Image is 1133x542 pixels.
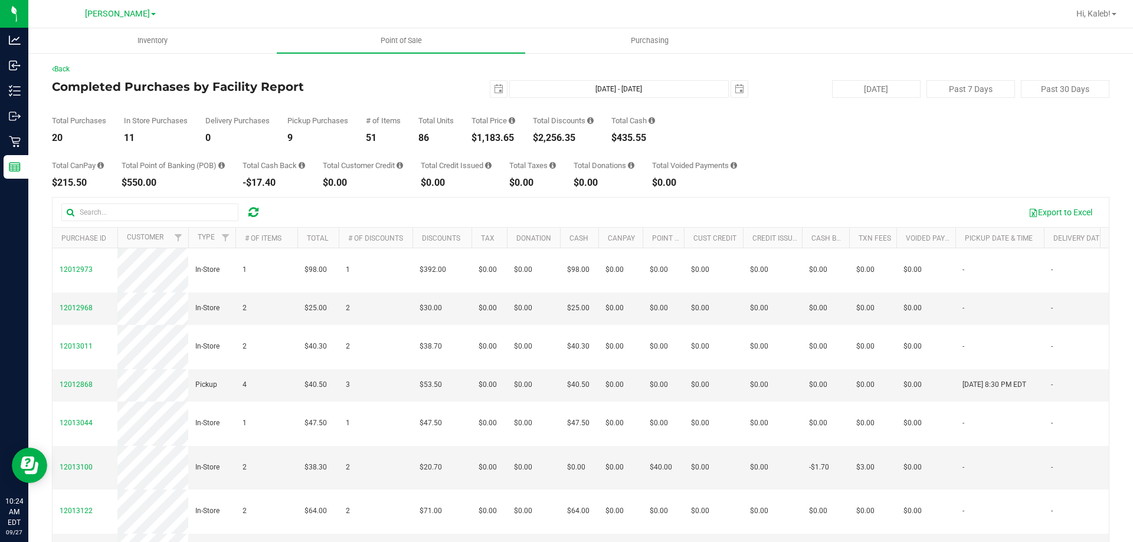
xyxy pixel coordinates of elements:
a: Point of Sale [277,28,525,53]
span: $0.00 [691,379,709,390]
div: $435.55 [611,133,655,143]
div: $0.00 [421,178,492,188]
a: CanPay [608,234,635,242]
span: $0.00 [691,505,709,517]
span: $64.00 [304,505,327,517]
span: $0.00 [650,379,668,390]
span: $40.50 [304,379,327,390]
div: Total Purchases [52,117,106,124]
span: Point of Sale [365,35,438,46]
span: [DATE] 8:30 PM EDT [962,379,1026,390]
span: $98.00 [567,264,590,275]
div: 86 [418,133,454,143]
span: $392.00 [420,264,446,275]
span: 2 [346,462,350,473]
span: [PERSON_NAME] [85,9,150,19]
a: Cust Credit [693,234,736,242]
span: $40.00 [650,462,672,473]
span: $0.00 [605,462,624,473]
span: $64.00 [567,505,590,517]
span: $0.00 [903,341,922,352]
span: 12013100 [60,463,93,471]
span: $0.00 [605,418,624,429]
span: 3 [346,379,350,390]
span: 2 [346,505,350,517]
a: Cash Back [811,234,850,242]
inline-svg: Retail [9,136,21,147]
span: $0.00 [691,418,709,429]
span: 12012868 [60,380,93,389]
span: 12013011 [60,342,93,350]
i: Sum of the total taxes for all purchases in the date range. [549,162,556,169]
i: Sum of all account credit issued for all refunds from returned purchases in the date range. [485,162,492,169]
span: $0.00 [856,341,875,352]
span: In-Store [195,462,220,473]
div: Total Cash [611,117,655,124]
span: $0.00 [514,303,532,314]
span: $40.30 [567,341,590,352]
span: In-Store [195,418,220,429]
span: 1 [243,264,247,275]
a: Pickup Date & Time [965,234,1033,242]
span: $0.00 [605,505,624,517]
span: $47.50 [567,418,590,429]
a: Total [307,234,328,242]
span: $0.00 [514,418,532,429]
i: Sum of the total prices of all purchases in the date range. [509,117,515,124]
span: $0.00 [750,379,768,390]
span: $98.00 [304,264,327,275]
span: 2 [346,303,350,314]
span: 12012973 [60,265,93,274]
span: Purchasing [615,35,685,46]
span: - [962,418,964,429]
div: $0.00 [509,178,556,188]
span: In-Store [195,264,220,275]
span: $0.00 [903,379,922,390]
a: Customer [127,233,163,241]
div: $2,256.35 [533,133,594,143]
div: In Store Purchases [124,117,188,124]
span: $0.00 [903,264,922,275]
span: $0.00 [809,379,827,390]
span: $0.00 [809,505,827,517]
div: Total Credit Issued [421,162,492,169]
a: Purchase ID [61,234,106,242]
span: 2 [243,462,247,473]
span: 12013122 [60,507,93,515]
a: Tax [481,234,495,242]
button: [DATE] [832,80,921,98]
div: Total Taxes [509,162,556,169]
div: Total Discounts [533,117,594,124]
div: Total Point of Banking (POB) [122,162,225,169]
p: 10:24 AM EDT [5,496,23,528]
span: - [1051,418,1053,429]
span: $0.00 [479,379,497,390]
button: Export to Excel [1021,202,1100,222]
iframe: Resource center [12,448,47,483]
span: $0.00 [691,341,709,352]
span: 2 [346,341,350,352]
span: 1 [243,418,247,429]
a: Cash [569,234,588,242]
span: select [731,81,748,97]
span: - [962,303,964,314]
span: $0.00 [903,462,922,473]
div: Pickup Purchases [287,117,348,124]
span: $53.50 [420,379,442,390]
span: $0.00 [514,264,532,275]
a: # of Items [245,234,281,242]
div: $0.00 [323,178,403,188]
span: $0.00 [691,264,709,275]
span: - [1051,341,1053,352]
span: $0.00 [903,303,922,314]
span: - [962,264,964,275]
span: - [1051,379,1053,390]
div: 51 [366,133,401,143]
span: - [1051,462,1053,473]
input: Search... [61,203,238,221]
div: Delivery Purchases [205,117,270,124]
div: 20 [52,133,106,143]
span: $0.00 [514,341,532,352]
a: Inventory [28,28,277,53]
span: $30.00 [420,303,442,314]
